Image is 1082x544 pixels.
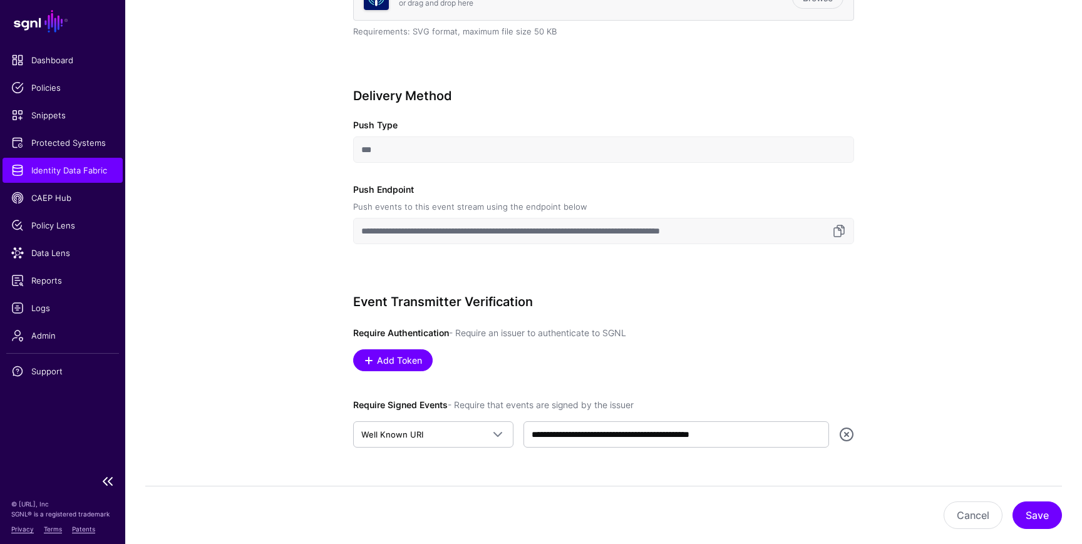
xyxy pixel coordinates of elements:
h3: Delivery Method [353,88,854,103]
label: Push Type [353,118,398,131]
span: Identity Data Fabric [11,164,114,177]
a: Snippets [3,103,123,128]
span: Data Lens [11,247,114,259]
p: SGNL® is a registered trademark [11,509,114,519]
a: CAEP Hub [3,185,123,210]
a: Dashboard [3,48,123,73]
label: Require Signed Events [353,396,634,411]
label: Push Endpoint [353,183,587,213]
a: Identity Data Fabric [3,158,123,183]
a: Data Lens [3,240,123,265]
span: Snippets [11,109,114,121]
button: Cancel [944,501,1002,529]
span: Support [11,365,114,377]
div: Requirements: SVG format, maximum file size 50 KB [353,26,854,38]
div: Push events to this event stream using the endpoint below [353,201,587,213]
span: Reports [11,274,114,287]
a: Patents [72,525,95,533]
span: - Require that events are signed by the issuer [448,399,634,410]
a: Logs [3,295,123,321]
span: Add Token [376,354,424,367]
h3: Event Transmitter Verification [353,294,854,309]
button: Save [1012,501,1062,529]
span: Policies [11,81,114,94]
span: CAEP Hub [11,192,114,204]
p: © [URL], Inc [11,499,114,509]
span: Well Known URI [361,429,423,439]
a: Terms [44,525,62,533]
span: Admin [11,329,114,342]
span: Policy Lens [11,219,114,232]
a: SGNL [8,8,118,35]
a: Reports [3,268,123,293]
span: Protected Systems [11,136,114,149]
span: Dashboard [11,54,114,66]
a: Privacy [11,525,34,533]
span: - Require an issuer to authenticate to SGNL [449,327,626,338]
a: Policies [3,75,123,100]
span: Logs [11,302,114,314]
a: Protected Systems [3,130,123,155]
a: Policy Lens [3,213,123,238]
label: Require Authentication [353,324,626,339]
a: Admin [3,323,123,348]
